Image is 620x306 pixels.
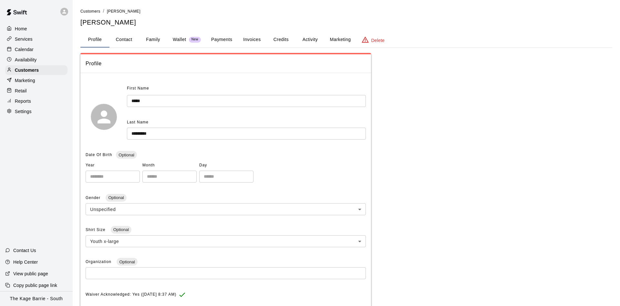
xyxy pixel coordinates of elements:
li: / [103,8,104,15]
a: Calendar [5,45,67,54]
span: First Name [127,83,149,94]
span: Profile [86,59,366,68]
span: Last Name [127,120,149,124]
span: Waiver Acknowledged: Yes ([DATE] 8:37 AM) [86,290,176,300]
a: Reports [5,96,67,106]
span: Date Of Birth [86,153,112,157]
div: Youth x-large [86,235,366,247]
span: Organization [86,259,113,264]
a: Marketing [5,76,67,85]
a: Home [5,24,67,34]
a: Availability [5,55,67,65]
p: Help Center [13,259,38,265]
a: Retail [5,86,67,96]
div: basic tabs example [80,32,612,47]
a: Services [5,34,67,44]
p: Copy public page link [13,282,57,289]
span: Month [142,160,197,171]
a: Customers [80,8,100,14]
span: Optional [116,153,137,157]
button: Payments [206,32,237,47]
a: Settings [5,107,67,116]
button: Profile [80,32,109,47]
p: Customers [15,67,39,73]
p: Reports [15,98,31,104]
h5: [PERSON_NAME] [80,18,612,27]
button: Marketing [325,32,356,47]
p: Delete [371,37,385,44]
button: Activity [295,32,325,47]
p: Home [15,26,27,32]
a: Customers [5,65,67,75]
span: Optional [111,227,131,232]
span: Optional [106,195,126,200]
span: Shirt Size [86,227,107,232]
span: New [189,37,201,42]
p: Calendar [15,46,34,53]
span: Optional [117,259,137,264]
p: The Kage Barrie - South [10,295,63,302]
p: Contact Us [13,247,36,254]
p: Marketing [15,77,35,84]
span: Gender [86,195,102,200]
div: Unspecified [86,203,366,215]
p: Retail [15,88,27,94]
p: Services [15,36,33,42]
p: Wallet [173,36,186,43]
nav: breadcrumb [80,8,612,15]
p: View public page [13,270,48,277]
span: Day [199,160,253,171]
span: Customers [80,9,100,14]
p: Settings [15,108,32,115]
span: Year [86,160,140,171]
button: Family [139,32,168,47]
p: Availability [15,57,37,63]
button: Credits [266,32,295,47]
button: Invoices [237,32,266,47]
button: Contact [109,32,139,47]
span: [PERSON_NAME] [107,9,140,14]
